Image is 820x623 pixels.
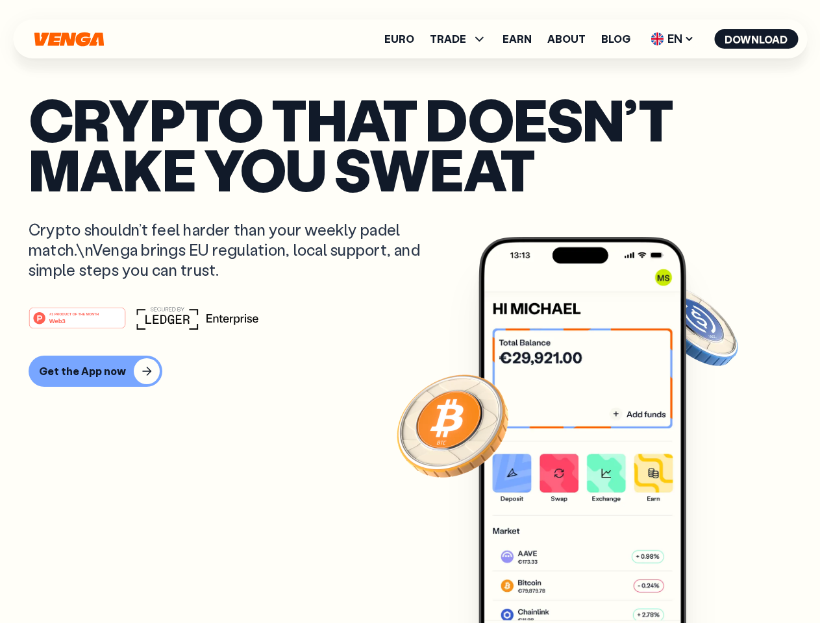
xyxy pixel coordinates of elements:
p: Crypto shouldn’t feel harder than your weekly padel match.\nVenga brings EU regulation, local sup... [29,219,439,280]
img: flag-uk [651,32,664,45]
span: TRADE [430,34,466,44]
img: USDC coin [647,279,741,373]
p: Crypto that doesn’t make you sweat [29,94,791,193]
a: About [547,34,586,44]
img: Bitcoin [394,367,511,483]
span: TRADE [430,31,487,47]
svg: Home [32,32,105,47]
a: Euro [384,34,414,44]
tspan: #1 PRODUCT OF THE MONTH [49,311,99,315]
a: Get the App now [29,356,791,387]
a: Blog [601,34,630,44]
button: Download [714,29,798,49]
div: Get the App now [39,365,126,378]
tspan: Web3 [49,317,66,324]
a: Earn [503,34,532,44]
span: EN [646,29,699,49]
a: #1 PRODUCT OF THE MONTHWeb3 [29,315,126,332]
button: Get the App now [29,356,162,387]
